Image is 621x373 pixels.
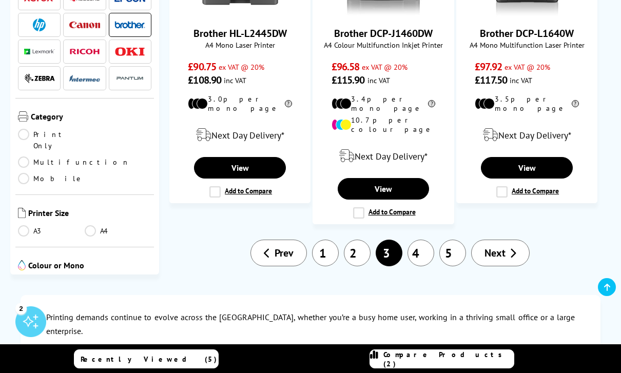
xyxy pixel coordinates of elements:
[69,18,100,31] a: Canon
[28,208,151,220] span: Printer Size
[475,60,502,73] span: £97.92
[18,208,26,218] img: Printer Size
[332,60,360,73] span: £96.58
[193,27,287,40] a: Brother HL-L2445DW
[24,45,55,58] a: Lexmark
[332,73,365,87] span: £115.90
[188,73,221,87] span: £108.90
[484,246,506,260] span: Next
[344,240,371,266] a: 2
[275,246,294,260] span: Prev
[367,75,390,85] span: inc VAT
[338,178,430,200] a: View
[24,18,55,31] a: HP
[114,18,145,31] a: Brother
[471,240,530,266] a: Next
[202,8,279,18] a: Brother HL-L2445DW
[496,186,559,198] label: Add to Compare
[312,240,339,266] a: 1
[480,27,574,40] a: Brother DCP-L1640W
[188,60,216,73] span: £90.75
[332,115,436,134] li: 10.7p per colour page
[370,349,514,368] a: Compare Products (2)
[250,240,307,266] a: Prev
[475,94,579,113] li: 3.5p per mono page
[209,186,272,198] label: Add to Compare
[114,45,145,58] a: OKI
[18,129,85,151] a: Print Only
[194,157,286,179] a: View
[69,72,100,85] a: Intermec
[24,72,55,85] a: Zebra
[462,40,592,50] span: A4 Mono Multifunction Laser Printer
[481,157,573,179] a: View
[318,142,448,170] div: modal_delivery
[462,121,592,149] div: modal_delivery
[114,72,145,85] img: Pantum
[439,240,466,266] a: 5
[28,260,151,272] span: Colour or Mono
[69,49,100,54] img: Ricoh
[504,62,550,72] span: ex VAT @ 20%
[15,303,27,314] div: 2
[24,49,55,55] img: Lexmark
[18,173,85,184] a: Mobile
[510,75,532,85] span: inc VAT
[475,73,507,87] span: £117.50
[188,94,292,113] li: 3.0p per mono page
[224,75,246,85] span: inc VAT
[46,310,575,338] p: Printing demands continue to evolve across the [GEOGRAPHIC_DATA], whether you’re a busy home user...
[31,111,151,124] span: Category
[383,350,514,368] span: Compare Products (2)
[74,349,219,368] a: Recently Viewed (5)
[24,73,55,84] img: Zebra
[353,207,416,219] label: Add to Compare
[85,225,151,237] a: A4
[334,27,433,40] a: Brother DCP-J1460DW
[318,40,448,50] span: A4 Colour Multifunction Inkjet Printer
[69,45,100,58] a: Ricoh
[114,21,145,28] img: Brother
[489,8,566,18] a: Brother DCP-L1640W
[18,260,26,270] img: Colour or Mono
[69,75,100,82] img: Intermec
[81,355,217,364] span: Recently Viewed (5)
[18,225,85,237] a: A3
[114,47,145,56] img: OKI
[175,121,305,149] div: modal_delivery
[219,62,264,72] span: ex VAT @ 20%
[175,40,305,50] span: A4 Mono Laser Printer
[362,62,407,72] span: ex VAT @ 20%
[33,18,46,31] img: HP
[18,111,28,122] img: Category
[332,94,436,113] li: 3.4p per mono page
[345,8,422,18] a: Brother DCP-J1460DW
[69,22,100,28] img: Canon
[407,240,434,266] a: 4
[18,156,130,168] a: Multifunction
